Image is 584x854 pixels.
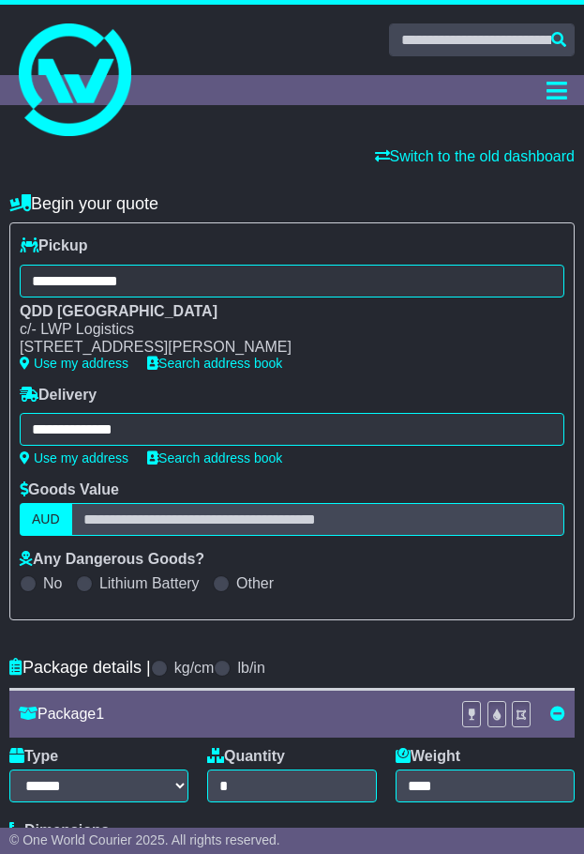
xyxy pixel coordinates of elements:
[147,450,282,465] a: Search address book
[20,480,119,498] label: Goods Value
[9,821,110,839] label: Dimensions
[20,450,128,465] a: Use my address
[237,659,264,677] label: lb/in
[174,659,215,677] label: kg/cm
[43,574,62,592] label: No
[9,658,151,678] h4: Package details |
[9,832,280,847] span: © One World Courier 2025. All rights reserved.
[20,236,87,254] label: Pickup
[207,747,285,765] label: Quantity
[20,338,546,356] div: [STREET_ADDRESS][PERSON_NAME]
[9,705,452,723] div: Package
[20,503,72,536] label: AUD
[20,550,204,568] label: Any Dangerous Goods?
[20,356,128,371] a: Use my address
[20,386,97,404] label: Delivery
[96,706,104,722] span: 1
[99,574,200,592] label: Lithium Battery
[375,148,575,164] a: Switch to the old dashboard
[9,194,575,214] h4: Begin your quote
[20,302,546,320] div: QDD [GEOGRAPHIC_DATA]
[538,75,575,105] button: Toggle navigation
[20,320,546,338] div: c/- LWP Logistics
[550,706,565,722] a: Remove this item
[147,356,282,371] a: Search address book
[236,574,274,592] label: Other
[9,747,58,765] label: Type
[396,747,460,765] label: Weight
